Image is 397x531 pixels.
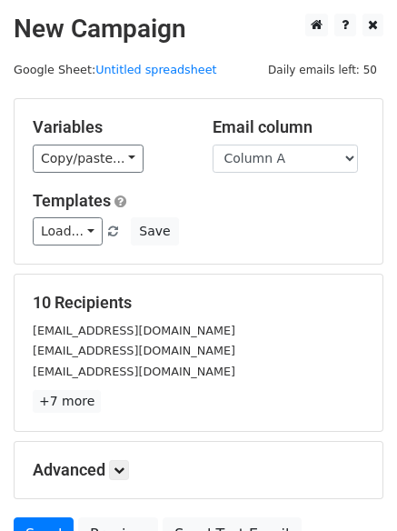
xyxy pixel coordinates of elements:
[95,63,216,76] a: Untitled spreadsheet
[14,14,383,45] h2: New Campaign
[306,444,397,531] iframe: Chat Widget
[33,217,103,245] a: Load...
[33,145,144,173] a: Copy/paste...
[33,365,235,378] small: [EMAIL_ADDRESS][DOMAIN_NAME]
[33,293,364,313] h5: 10 Recipients
[33,117,185,137] h5: Variables
[131,217,178,245] button: Save
[14,63,217,76] small: Google Sheet:
[33,191,111,210] a: Templates
[33,344,235,357] small: [EMAIL_ADDRESS][DOMAIN_NAME]
[262,60,383,80] span: Daily emails left: 50
[33,324,235,337] small: [EMAIL_ADDRESS][DOMAIN_NAME]
[213,117,365,137] h5: Email column
[33,460,364,480] h5: Advanced
[33,390,101,413] a: +7 more
[262,63,383,76] a: Daily emails left: 50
